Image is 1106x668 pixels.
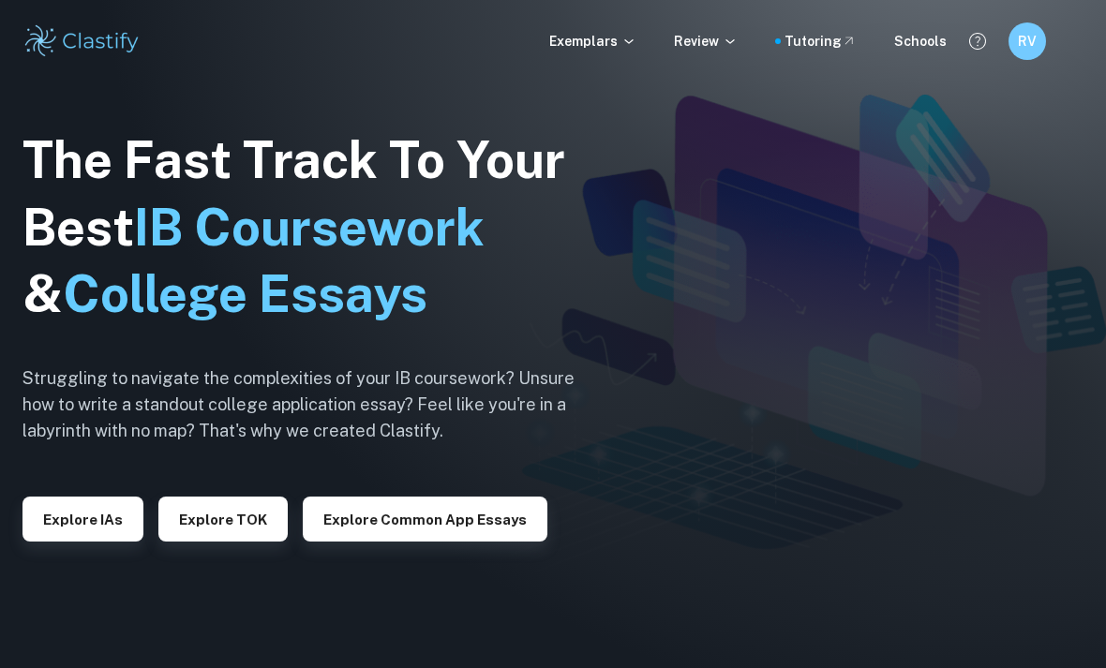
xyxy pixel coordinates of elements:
button: Explore Common App essays [303,497,547,542]
h6: Struggling to navigate the complexities of your IB coursework? Unsure how to write a standout col... [22,365,604,444]
p: Review [674,31,738,52]
a: Schools [894,31,947,52]
p: Exemplars [549,31,636,52]
h1: The Fast Track To Your Best & [22,126,604,329]
span: College Essays [63,264,427,323]
button: RV [1009,22,1046,60]
span: IB Coursework [134,198,485,257]
a: Explore IAs [22,510,143,527]
a: Tutoring [785,31,857,52]
button: Explore TOK [158,497,288,542]
button: Explore IAs [22,497,143,542]
button: Help and Feedback [962,25,994,57]
a: Explore Common App essays [303,510,547,527]
h6: RV [1017,31,1039,52]
a: Explore TOK [158,510,288,527]
img: Clastify logo [22,22,142,60]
